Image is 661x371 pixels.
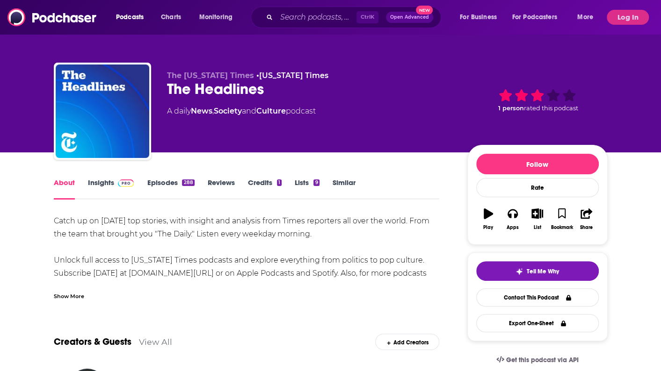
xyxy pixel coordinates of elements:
div: Apps [507,225,519,230]
a: Contact This Podcast [476,288,599,307]
div: 9 [313,179,319,186]
a: Credits1 [248,178,282,200]
span: For Business [460,11,497,24]
span: Open Advanced [390,15,429,20]
div: List [534,225,541,230]
div: Search podcasts, credits, & more... [260,7,450,28]
button: open menu [506,10,571,25]
img: tell me why sparkle [516,268,523,275]
a: Charts [155,10,187,25]
div: Bookmark [551,225,573,230]
button: Bookmark [550,202,574,236]
a: Society [214,107,242,115]
button: open menu [109,10,156,25]
div: 1 [277,179,282,186]
span: Tell Me Why [527,268,559,275]
span: More [577,11,593,24]
button: Apps [501,202,525,236]
a: About [54,178,75,200]
div: Add Creators [375,334,439,350]
span: For Podcasters [512,11,557,24]
img: Podchaser - Follow, Share and Rate Podcasts [7,8,97,26]
div: 1 personrated this podcast [467,71,608,129]
button: Follow [476,154,599,174]
span: Monitoring [199,11,232,24]
button: open menu [571,10,605,25]
button: Log In [607,10,649,25]
span: and [242,107,256,115]
a: Episodes288 [147,178,194,200]
button: Share [574,202,598,236]
button: Open AdvancedNew [386,12,433,23]
a: Reviews [208,178,235,200]
a: Similar [333,178,356,200]
span: The [US_STATE] Times [167,71,254,80]
a: InsightsPodchaser Pro [88,178,134,200]
a: News [191,107,212,115]
a: Creators & Guests [54,336,131,348]
a: [US_STATE] Times [259,71,328,80]
div: Share [580,225,593,230]
div: Catch up on [DATE] top stories, with insight and analysis from Times reporters all over the world... [54,214,440,293]
a: Lists9 [295,178,319,200]
span: Get this podcast via API [506,356,578,364]
button: Play [476,202,501,236]
span: Charts [161,11,181,24]
span: rated this podcast [524,105,578,112]
a: Culture [256,107,286,115]
span: Ctrl K [356,11,378,23]
span: , [212,107,214,115]
button: open menu [193,10,245,25]
button: List [525,202,549,236]
span: Podcasts [116,11,144,24]
img: The Headlines [56,64,149,158]
button: open menu [453,10,508,25]
div: 288 [182,179,194,186]
div: A daily podcast [167,106,316,117]
div: Rate [476,178,599,197]
span: • [256,71,328,80]
button: Export One-Sheet [476,314,599,332]
div: Play [483,225,493,230]
span: 1 person [498,105,524,112]
a: View All [139,337,172,347]
input: Search podcasts, credits, & more... [276,10,356,25]
span: New [416,6,433,14]
button: tell me why sparkleTell Me Why [476,261,599,281]
img: Podchaser Pro [118,179,134,187]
